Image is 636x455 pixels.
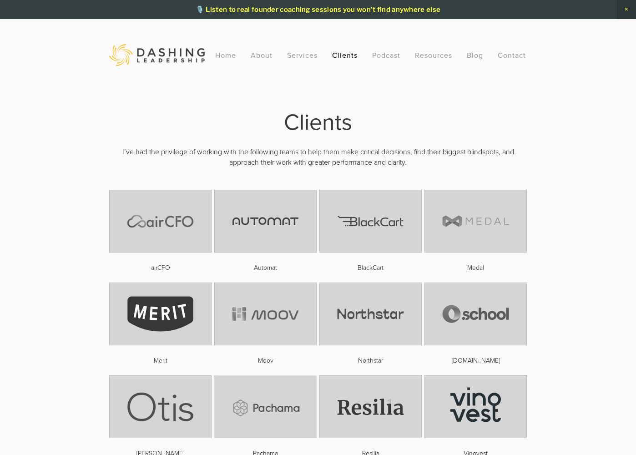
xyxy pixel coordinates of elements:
[214,263,317,273] div: Automat
[415,50,452,60] a: Resources
[214,190,317,253] img: Automat
[467,47,483,63] a: Blog
[109,147,527,167] p: I’ve had the privilege of working with the following teams to help them make critical decisions, ...
[251,47,273,63] a: About
[214,375,317,438] img: Pachama
[109,44,205,66] img: Dashing Leadership
[424,375,527,438] img: Vinovest
[109,355,212,365] div: Merit
[319,355,422,365] div: Northstar
[109,111,527,131] h1: Clients
[215,47,236,63] a: Home
[424,190,527,253] img: Medal
[424,263,527,273] div: Medal
[214,355,317,365] div: Moov
[424,283,527,345] img: O.school
[109,375,212,438] img: Otis
[424,355,527,365] div: [DOMAIN_NAME]
[319,190,422,253] img: BlackCart
[372,47,400,63] a: Podcast
[319,283,422,345] img: Northstar
[109,263,212,273] div: airCFO
[109,190,212,253] img: airCFO
[214,283,317,345] img: Moov
[287,47,318,63] a: Services
[319,263,422,273] div: BlackCart
[332,47,358,63] a: Clients
[109,283,212,345] img: Merit
[319,375,422,438] img: Resilia
[498,47,526,63] a: Contact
